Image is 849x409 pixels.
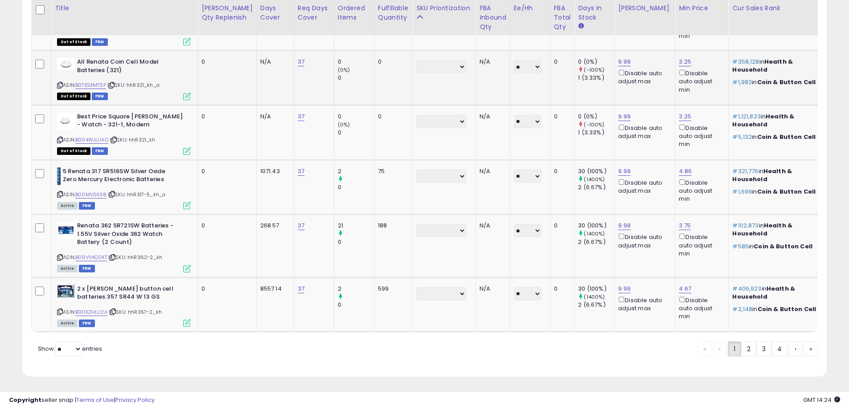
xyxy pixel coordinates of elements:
div: 268.57 [260,222,287,230]
span: | SKU: hhR317-5_kh_a [108,191,165,198]
span: #102,873 [732,221,759,230]
a: Terms of Use [76,396,114,404]
div: 188 [378,222,406,230]
span: Coin & Button Cell [757,187,816,196]
div: 0 [338,238,374,246]
span: #1,121,823 [732,112,761,121]
a: 9.99 [618,167,631,176]
a: 3.25 [679,112,691,121]
div: 0 [201,58,250,66]
span: #321,776 [732,167,758,175]
small: (-100%) [584,66,604,73]
p: in [732,133,820,141]
span: › [795,344,796,353]
div: 2 [338,285,374,293]
span: | SKU: hhR321_kh [110,136,156,143]
div: 2 (6.67%) [578,183,614,191]
a: 9.99 [618,284,631,293]
span: All listings currently available for purchase on Amazon [57,320,78,327]
div: 0 [378,113,406,121]
p: in [732,113,820,129]
a: 9.99 [618,221,631,230]
a: 4.86 [679,167,692,176]
div: 0 [554,285,568,293]
span: FBM [92,147,108,155]
a: 4.67 [679,284,691,293]
div: Min Price [679,4,725,13]
div: 21 [338,222,374,230]
div: 0 (0%) [578,58,614,66]
a: B004WJLUAO [75,136,108,144]
small: (1400%) [584,293,605,300]
div: N/A [480,167,503,175]
span: Coin & Button Cell [757,133,816,141]
b: 2 x [PERSON_NAME] button cell batteries 357 SR44 W 13 GS [77,285,185,304]
div: N/A [480,222,503,230]
a: B00MV0II38 [75,191,107,198]
span: Coin & Button Cell [757,78,816,86]
a: 3.75 [679,221,691,230]
a: 37 [298,284,304,293]
div: 0 [554,167,568,175]
span: All listings that are currently out of stock and unavailable for purchase on Amazon [57,93,90,100]
p: in [732,78,820,86]
small: (-100%) [584,121,604,128]
div: Disable auto adjust min [679,123,722,149]
div: 0 [338,301,374,309]
div: 2 (6.67%) [578,238,614,246]
div: 0 [554,222,568,230]
div: 0 [338,58,374,66]
div: 0 [554,113,568,121]
a: 3 [756,341,771,356]
span: | SKU: hhR321_kh_a [107,81,160,89]
small: (1400%) [584,176,605,183]
div: ASIN: [57,285,191,326]
div: ASIN: [57,167,191,209]
a: 9.99 [618,112,631,121]
div: [PERSON_NAME] Qty Replenish [201,4,253,22]
p: in [732,58,820,74]
img: 41Z0TlCxVFL._SL40_.jpg [57,285,75,298]
span: All listings that are currently out of stock and unavailable for purchase on Amazon [57,38,90,46]
div: N/A [480,285,503,293]
div: Req Days Cover [298,4,330,22]
b: 5 Renata 317 SR516SW Silver Oxide Zero Mercury Electronic Batteries [63,167,171,186]
span: Coin & Button Cell [758,305,816,313]
div: 599 [378,285,406,293]
div: 0 [201,167,250,175]
div: 30 (100%) [578,285,614,293]
div: Title [55,4,194,13]
span: FBM [79,202,95,210]
span: All listings currently available for purchase on Amazon [57,265,78,272]
span: FBM [79,265,95,272]
small: (1400%) [584,230,605,237]
span: #358,128 [732,57,759,66]
span: Show: entries [38,344,102,353]
p: in [732,222,820,238]
p: in [732,167,820,183]
div: 30 (100%) [578,222,614,230]
div: 0 [201,222,250,230]
span: Health & Household [732,221,792,238]
span: #406,923 [732,284,761,293]
span: FBM [79,320,95,327]
span: #1,982 [732,78,752,86]
span: Health & Household [732,57,793,74]
div: ASIN: [57,58,191,99]
span: FBM [92,38,108,46]
div: Disable auto adjust max [618,295,668,312]
div: Disable auto adjust min [679,232,722,258]
small: (0%) [338,66,350,73]
a: 37 [298,167,304,176]
div: N/A [260,113,287,121]
p: in [732,243,820,251]
span: | SKU: hhR362-2_kh [108,254,162,261]
div: 0 [338,113,374,121]
div: Disable auto adjust max [618,178,668,195]
div: 0 [338,129,374,137]
div: Disable auto adjust min [679,178,722,203]
a: 37 [298,112,304,121]
div: Ee/hh [514,4,546,13]
span: #5,132 [732,133,752,141]
div: Disable auto adjust min [679,68,722,94]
